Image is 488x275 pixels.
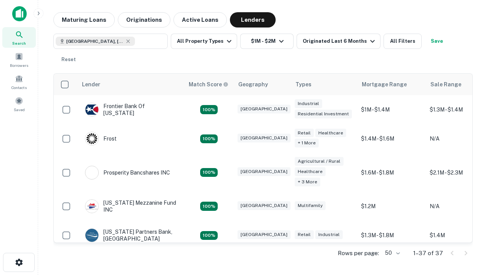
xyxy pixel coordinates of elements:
[295,201,326,210] div: Multifamily
[362,80,407,89] div: Mortgage Range
[295,178,320,186] div: + 3 more
[357,192,426,221] td: $1.2M
[357,221,426,250] td: $1.3M - $1.8M
[12,6,27,21] img: capitalize-icon.png
[234,74,291,95] th: Geography
[315,230,343,239] div: Industrial
[82,80,100,89] div: Lender
[238,230,291,239] div: [GEOGRAPHIC_DATA]
[171,34,237,49] button: All Property Types
[295,139,319,147] div: + 1 more
[238,167,291,176] div: [GEOGRAPHIC_DATA]
[85,166,170,180] div: Prosperity Bancshares INC
[315,129,346,137] div: Healthcare
[173,12,227,27] button: Active Loans
[11,84,27,91] span: Contacts
[118,12,170,27] button: Originations
[295,99,322,108] div: Industrial
[357,95,426,124] td: $1M - $1.4M
[430,80,461,89] div: Sale Range
[303,37,377,46] div: Originated Last 6 Months
[200,231,218,240] div: Matching Properties: 4, hasApolloMatch: undefined
[425,34,449,49] button: Save your search to get updates of matches that match your search criteria.
[238,134,291,142] div: [GEOGRAPHIC_DATA]
[295,230,314,239] div: Retail
[291,74,357,95] th: Types
[56,52,81,67] button: Reset
[295,110,352,118] div: Residential Investment
[413,249,443,258] p: 1–37 of 37
[200,202,218,211] div: Matching Properties: 5, hasApolloMatch: undefined
[2,49,36,70] a: Borrowers
[12,40,26,46] span: Search
[230,12,276,27] button: Lenders
[77,74,184,95] th: Lender
[240,34,294,49] button: $1M - $2M
[85,199,177,213] div: [US_STATE] Mezzanine Fund INC
[295,157,344,166] div: Agricultural / Rural
[200,105,218,114] div: Matching Properties: 4, hasApolloMatch: undefined
[189,80,227,89] h6: Match Score
[357,153,426,192] td: $1.6M - $1.8M
[357,124,426,153] td: $1.4M - $1.6M
[85,228,177,242] div: [US_STATE] Partners Bank, [GEOGRAPHIC_DATA]
[338,249,379,258] p: Rows per page:
[53,12,115,27] button: Maturing Loans
[2,27,36,48] a: Search
[85,200,98,213] img: picture
[297,34,380,49] button: Originated Last 6 Months
[295,80,311,89] div: Types
[295,167,326,176] div: Healthcare
[2,94,36,114] a: Saved
[10,62,28,68] span: Borrowers
[295,129,314,137] div: Retail
[85,229,98,242] img: picture
[85,103,98,116] img: picture
[184,74,234,95] th: Capitalize uses an advanced AI algorithm to match your search with the best lender. The match sco...
[357,74,426,95] th: Mortgage Range
[85,103,177,116] div: Frontier Bank Of [US_STATE]
[85,132,117,146] div: Frost
[238,80,268,89] div: Geography
[189,80,228,89] div: Capitalize uses an advanced AI algorithm to match your search with the best lender. The match sco...
[384,34,422,49] button: All Filters
[85,166,98,179] img: picture
[200,168,218,177] div: Matching Properties: 6, hasApolloMatch: undefined
[200,134,218,144] div: Matching Properties: 4, hasApolloMatch: undefined
[450,189,488,226] iframe: Chat Widget
[2,71,36,92] a: Contacts
[238,201,291,210] div: [GEOGRAPHIC_DATA]
[66,38,124,45] span: [GEOGRAPHIC_DATA], [GEOGRAPHIC_DATA], [GEOGRAPHIC_DATA]
[85,132,98,145] img: picture
[382,247,401,259] div: 50
[238,105,291,113] div: [GEOGRAPHIC_DATA]
[14,107,25,113] span: Saved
